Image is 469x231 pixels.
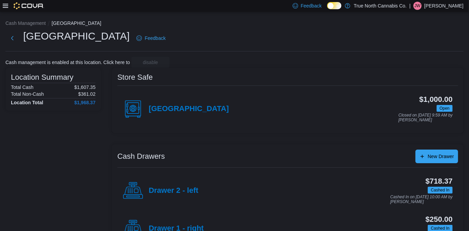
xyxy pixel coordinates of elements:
p: [PERSON_NAME] [424,2,464,10]
button: [GEOGRAPHIC_DATA] [52,20,101,26]
h4: $1,968.37 [74,100,96,105]
p: Cashed In on [DATE] 10:00 AM by [PERSON_NAME] [390,195,453,204]
h4: [GEOGRAPHIC_DATA] [149,105,229,113]
img: Cova [14,2,44,9]
h3: $250.00 [426,215,453,224]
nav: An example of EuiBreadcrumbs [5,20,464,28]
span: disable [143,59,158,66]
span: Feedback [301,2,322,9]
p: Closed on [DATE] 9:59 AM by [PERSON_NAME] [398,113,453,122]
h3: $718.37 [426,177,453,185]
button: Cash Management [5,20,46,26]
h4: Location Total [11,100,43,105]
p: $1,607.35 [74,84,96,90]
h3: $1,000.00 [419,95,453,104]
h3: Store Safe [117,73,153,81]
h3: Location Summary [11,73,73,81]
h6: Total Non-Cash [11,91,44,97]
a: Feedback [134,31,168,45]
span: Feedback [145,35,165,42]
p: | [409,2,411,10]
p: Cash management is enabled at this location. Click here to [5,60,130,65]
button: New Drawer [415,150,458,163]
span: Dark Mode [327,9,327,10]
input: Dark Mode [327,2,341,9]
button: Next [5,31,19,45]
span: Open [440,105,450,111]
h1: [GEOGRAPHIC_DATA] [23,29,130,43]
h4: Drawer 2 - left [149,186,198,195]
span: New Drawer [428,153,454,160]
span: Open [437,105,453,112]
div: Jeff Wilkins [413,2,422,10]
h3: Cash Drawers [117,152,165,160]
span: JW [414,2,420,10]
p: True North Cannabis Co. [354,2,407,10]
p: $361.02 [78,91,96,97]
span: Cashed In [431,187,450,193]
h6: Total Cash [11,84,33,90]
span: Cashed In [428,187,453,194]
button: disable [131,57,170,68]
